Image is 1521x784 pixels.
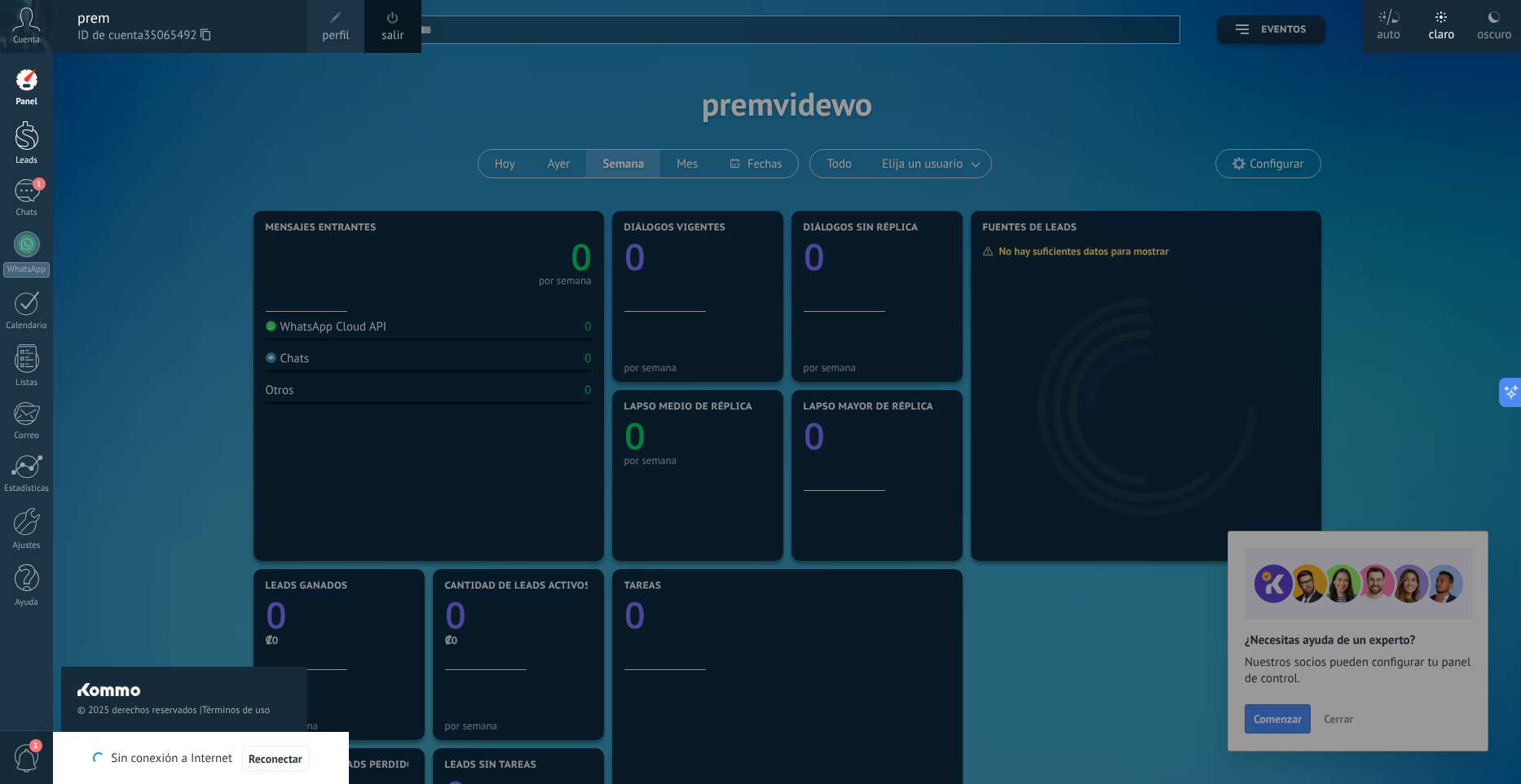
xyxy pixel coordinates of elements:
[249,753,302,764] span: Reconectar
[322,27,349,45] span: perfil
[3,208,51,218] div: Chats
[1477,11,1511,53] div: oscuro
[3,155,51,166] div: Leads
[3,321,51,331] div: Calendario
[1429,11,1455,53] div: claro
[3,262,50,278] div: WhatsApp
[3,541,51,551] div: Ajustes
[202,704,270,716] a: Términos de uso
[3,378,51,388] div: Listas
[13,35,40,46] span: Cuenta
[29,739,42,752] span: 1
[3,97,51,107] div: Panel
[77,704,291,716] span: © 2025 derechos reservados |
[3,598,51,608] div: Ayuda
[3,431,51,441] div: Correo
[3,484,51,494] div: Estadísticas
[381,27,403,45] a: salir
[77,9,291,27] div: prem
[242,746,309,772] button: Reconectar
[1377,11,1400,53] div: auto
[33,177,46,191] span: 1
[143,27,210,45] span: 35065492
[77,27,291,45] span: ID de cuenta
[93,745,308,772] div: Sin conexión a Internet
